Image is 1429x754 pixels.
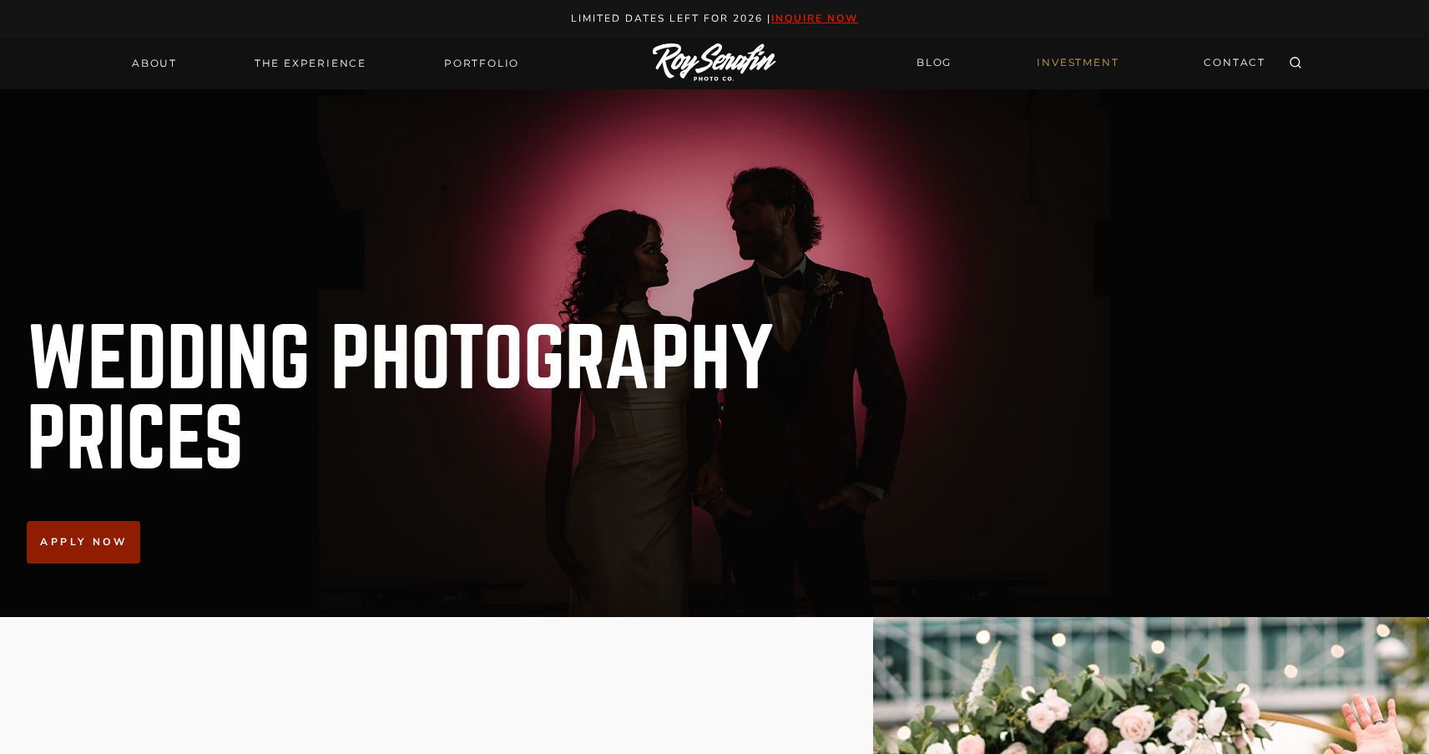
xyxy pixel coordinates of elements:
[1284,52,1307,75] button: View Search Form
[906,48,1275,78] nav: Secondary Navigation
[40,534,127,550] span: Apply now
[1027,48,1129,78] a: INVESTMENT
[771,12,858,25] a: inquire now
[122,52,187,75] a: About
[653,43,776,83] img: Logo of Roy Serafin Photo Co., featuring stylized text in white on a light background, representi...
[27,521,140,564] a: Apply now
[1194,48,1275,78] a: CONTACT
[18,10,1411,28] p: Limited Dates LEft for 2026 |
[27,321,783,481] h1: Wedding Photography Prices
[245,52,376,75] a: THE EXPERIENCE
[906,48,962,78] a: BLOG
[122,52,529,75] nav: Primary Navigation
[434,52,529,75] a: Portfolio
